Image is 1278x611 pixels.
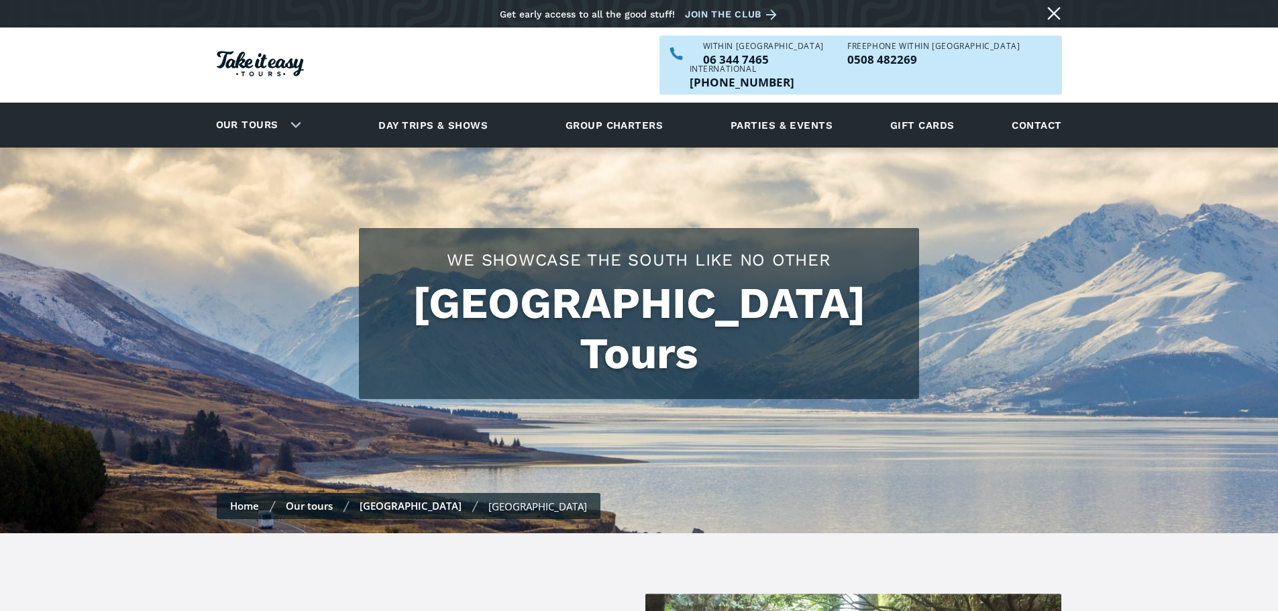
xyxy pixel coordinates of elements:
[230,499,259,512] a: Home
[372,248,906,272] h2: We showcase the south like no other
[1043,3,1065,24] a: Close message
[549,107,680,144] a: Group charters
[217,44,304,87] a: Homepage
[724,107,839,144] a: Parties & events
[200,107,312,144] div: Our tours
[690,76,794,88] p: [PHONE_NUMBER]
[372,278,906,379] h1: [GEOGRAPHIC_DATA] Tours
[500,9,675,19] div: Get early access to all the good stuff!
[206,109,288,141] a: Our tours
[286,499,333,512] a: Our tours
[360,499,462,512] a: [GEOGRAPHIC_DATA]
[685,6,782,23] a: Join the club
[362,107,504,144] a: Day trips & shows
[690,76,794,88] a: Call us outside of NZ on +6463447465
[217,51,304,76] img: Take it easy Tours logo
[847,54,1020,65] p: 0508 482269
[217,493,600,519] nav: breadcrumbs
[703,42,824,50] div: WITHIN [GEOGRAPHIC_DATA]
[847,54,1020,65] a: Call us freephone within NZ on 0508482269
[847,42,1020,50] div: Freephone WITHIN [GEOGRAPHIC_DATA]
[1005,107,1068,144] a: Contact
[703,54,824,65] p: 06 344 7465
[703,54,824,65] a: Call us within NZ on 063447465
[690,65,794,73] div: International
[488,500,587,513] div: [GEOGRAPHIC_DATA]
[884,107,961,144] a: Gift cards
